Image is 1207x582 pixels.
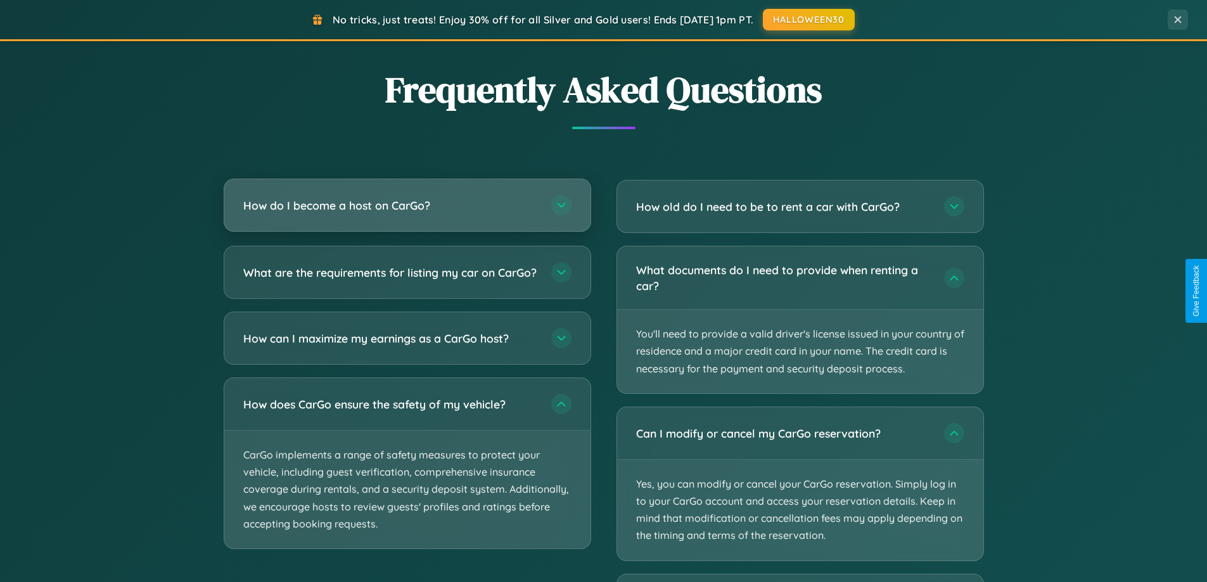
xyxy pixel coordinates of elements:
h3: How do I become a host on CarGo? [243,198,539,213]
p: Yes, you can modify or cancel your CarGo reservation. Simply log in to your CarGo account and acc... [617,460,983,560]
h3: What are the requirements for listing my car on CarGo? [243,265,539,281]
h3: How does CarGo ensure the safety of my vehicle? [243,396,539,412]
h3: How can I maximize my earnings as a CarGo host? [243,331,539,346]
h3: Can I modify or cancel my CarGo reservation? [636,426,931,441]
h3: How old do I need to be to rent a car with CarGo? [636,199,931,215]
span: No tricks, just treats! Enjoy 30% off for all Silver and Gold users! Ends [DATE] 1pm PT. [333,13,753,26]
div: Give Feedback [1192,265,1201,317]
p: You'll need to provide a valid driver's license issued in your country of residence and a major c... [617,310,983,393]
p: CarGo implements a range of safety measures to protect your vehicle, including guest verification... [224,431,591,548]
button: HALLOWEEN30 [763,9,855,30]
h2: Frequently Asked Questions [224,65,984,114]
h3: What documents do I need to provide when renting a car? [636,262,931,293]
